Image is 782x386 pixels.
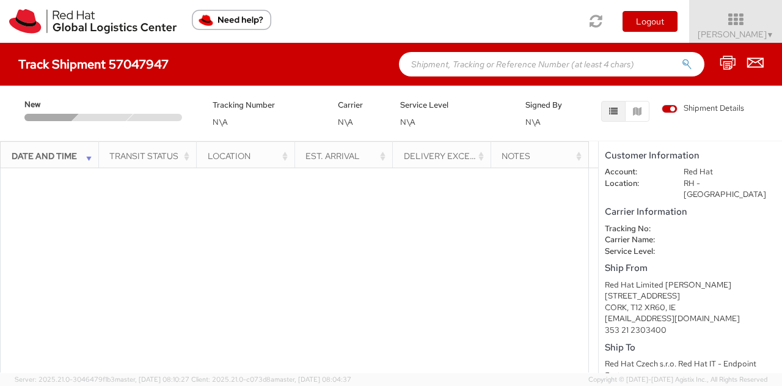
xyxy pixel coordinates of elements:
h5: Carrier Information [605,207,776,217]
span: master, [DATE] 08:04:37 [274,375,351,384]
h4: Track Shipment 57047947 [18,58,169,71]
h5: Carrier [338,101,382,109]
dt: Tracking No: [596,223,674,235]
div: Date and Time [12,150,95,162]
span: Client: 2025.21.0-c073d8a [191,375,351,384]
div: Notes [502,150,585,162]
div: Est. Arrival [305,150,389,162]
h5: Tracking Number [213,101,320,109]
dt: Location: [596,178,674,190]
div: [STREET_ADDRESS] [605,291,776,302]
span: Server: 2025.21.0-3046479f1b3 [15,375,189,384]
button: Need help? [192,10,271,30]
div: Transit Status [109,150,192,162]
div: CORK, T12 XR60, IE [605,302,776,314]
dt: Account: [596,166,674,178]
span: ▼ [767,30,774,40]
div: Delivery Exception [404,150,487,162]
input: Shipment, Tracking or Reference Number (at least 4 chars) [399,52,704,76]
span: New [24,99,77,111]
span: Copyright © [DATE]-[DATE] Agistix Inc., All Rights Reserved [588,375,767,385]
button: Logout [623,11,678,32]
span: N\A [338,117,353,127]
div: 353 21 2303400 [605,325,776,336]
div: Location [208,150,291,162]
h5: Signed By [525,101,570,109]
label: Shipment Details [662,103,744,116]
div: [EMAIL_ADDRESS][DOMAIN_NAME] [605,313,776,325]
dt: Carrier Name: [596,234,674,246]
h5: Ship To [605,343,776,353]
span: [PERSON_NAME] [698,29,774,40]
h5: Customer Information [605,150,776,161]
div: Red Hat Czech s.r.o. Red Hat IT - Endpoint Systems [605,358,776,381]
span: Shipment Details [662,103,744,114]
img: rh-logistics-00dfa346123c4ec078e1.svg [9,9,177,34]
h5: Service Level [400,101,507,109]
h5: Ship From [605,263,776,273]
dt: Service Level: [596,246,674,258]
span: N\A [400,117,415,127]
span: master, [DATE] 08:10:27 [115,375,189,384]
span: N\A [525,117,541,127]
span: N\A [213,117,228,127]
div: Red Hat Limited [PERSON_NAME] [605,280,776,291]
